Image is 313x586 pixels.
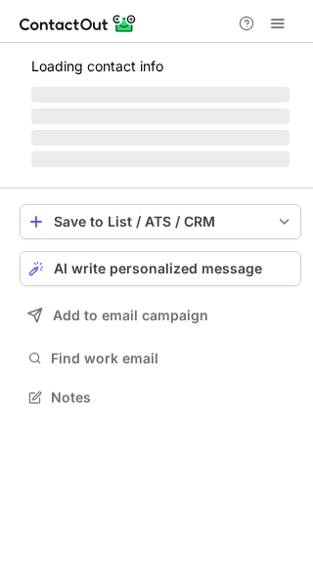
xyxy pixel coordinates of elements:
span: AI write personalized message [54,261,262,276]
button: Find work email [20,345,301,372]
span: Add to email campaign [53,308,208,323]
span: Notes [51,389,293,406]
span: ‌ [31,151,290,167]
button: Notes [20,384,301,411]
img: ContactOut v5.3.10 [20,12,137,35]
button: Add to email campaign [20,298,301,333]
span: ‌ [31,130,290,146]
span: ‌ [31,108,290,124]
button: AI write personalized message [20,251,301,286]
p: Loading contact info [31,59,290,74]
span: ‌ [31,87,290,103]
button: save-profile-one-click [20,204,301,239]
span: Find work email [51,350,293,367]
div: Save to List / ATS / CRM [54,214,267,230]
